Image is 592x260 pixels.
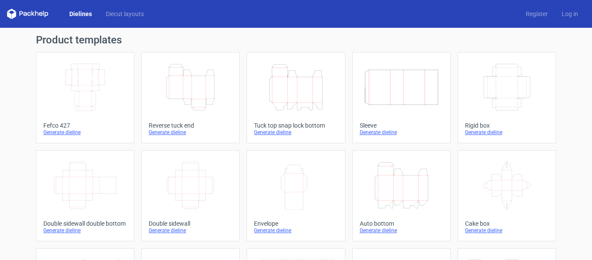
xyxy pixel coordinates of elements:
div: Cake box [465,220,549,227]
div: Generate dieline [360,227,443,234]
div: Generate dieline [43,129,127,136]
div: Generate dieline [43,227,127,234]
div: Auto bottom [360,220,443,227]
a: Register [519,10,555,18]
div: Generate dieline [254,129,338,136]
a: Log in [555,10,585,18]
a: Rigid boxGenerate dieline [458,52,556,143]
a: Dielines [62,10,99,18]
div: Generate dieline [360,129,443,136]
div: Double sidewall [149,220,232,227]
a: SleeveGenerate dieline [352,52,451,143]
a: Reverse tuck endGenerate dieline [141,52,240,143]
div: Generate dieline [149,227,232,234]
div: Double sidewall double bottom [43,220,127,227]
a: Fefco 427Generate dieline [36,52,134,143]
h1: Product templates [36,35,556,45]
div: Generate dieline [254,227,338,234]
div: Generate dieline [149,129,232,136]
div: Generate dieline [465,129,549,136]
a: Auto bottomGenerate dieline [352,150,451,241]
a: EnvelopeGenerate dieline [247,150,345,241]
div: Fefco 427 [43,122,127,129]
a: Diecut layouts [99,10,151,18]
a: Double sidewallGenerate dieline [141,150,240,241]
div: Generate dieline [465,227,549,234]
div: Sleeve [360,122,443,129]
a: Tuck top snap lock bottomGenerate dieline [247,52,345,143]
div: Envelope [254,220,338,227]
a: Cake boxGenerate dieline [458,150,556,241]
div: Reverse tuck end [149,122,232,129]
a: Double sidewall double bottomGenerate dieline [36,150,134,241]
div: Rigid box [465,122,549,129]
div: Tuck top snap lock bottom [254,122,338,129]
